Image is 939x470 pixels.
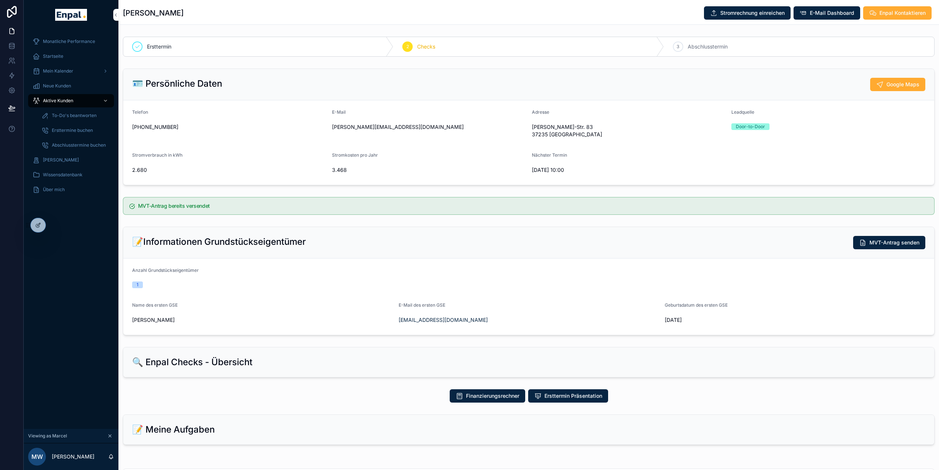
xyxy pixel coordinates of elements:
[132,109,148,115] span: Telefon
[532,109,549,115] span: Adresse
[43,157,79,163] span: [PERSON_NAME]
[132,123,326,131] span: [PHONE_NUMBER]
[132,424,215,436] h2: 📝 Meine Aufgaben
[399,302,445,308] span: E-Mail des ersten GSE
[37,109,114,122] a: To-Do's beantworten
[137,281,138,288] div: 1
[43,172,83,178] span: Wissensdatenbank
[869,239,919,246] span: MVT-Antrag senden
[43,187,65,193] span: Über mich
[450,389,525,403] button: Finanzierungsrechner
[55,9,87,21] img: App logo
[132,78,222,90] h2: 🪪 Persönliche Daten
[810,9,854,17] span: E-Mail Dashboard
[132,267,199,273] span: Anzahl Grundstückseigentümer
[665,302,728,308] span: Geburtsdatum des ersten GSE
[43,83,71,89] span: Neue Kunden
[132,316,393,324] span: [PERSON_NAME]
[28,79,114,93] a: Neue Kunden
[406,44,409,50] span: 2
[52,142,106,148] span: Abschlusstermine buchen
[332,166,526,174] span: 3.468
[43,98,73,104] span: Aktive Kunden
[528,389,608,403] button: Ersttermin Präsentation
[52,113,97,119] span: To-Do's beantworten
[31,452,43,461] span: MW
[532,152,567,158] span: Nächster Termin
[24,30,118,206] div: scrollable content
[37,124,114,137] a: Ersttermine buchen
[879,9,926,17] span: Enpal Kontaktieren
[28,168,114,181] a: Wissensdatenbank
[28,183,114,196] a: Über mich
[43,39,95,44] span: Monatliche Performance
[736,123,765,130] div: Door-to-Door
[28,35,114,48] a: Monatliche Performance
[688,43,728,50] span: Abschlusstermin
[794,6,860,20] button: E-Mail Dashboard
[544,392,602,400] span: Ersttermin Präsentation
[704,6,791,20] button: Stromrechnung einreichen
[28,433,67,439] span: Viewing as Marcel
[132,236,306,248] h2: 📝Informationen Grundstückseigentümer
[28,50,114,63] a: Startseite
[43,53,63,59] span: Startseite
[28,64,114,78] a: Mein Kalender
[138,203,928,209] h5: MVT-Antrag bereits versendet
[123,8,184,18] h1: [PERSON_NAME]
[886,81,919,88] span: Google Maps
[466,392,519,400] span: Finanzierungsrechner
[132,302,178,308] span: Name des ersten GSE
[720,9,785,17] span: Stromrechnung einreichen
[863,6,932,20] button: Enpal Kontaktieren
[332,152,378,158] span: Stromkosten pro Jahr
[28,153,114,167] a: [PERSON_NAME]
[43,68,73,74] span: Mein Kalender
[532,166,726,174] span: [DATE] 10:00
[132,152,182,158] span: Stromverbrauch in kWh
[399,316,488,324] a: [EMAIL_ADDRESS][DOMAIN_NAME]
[853,236,925,249] button: MVT-Antrag senden
[417,43,435,50] span: Checks
[332,109,346,115] span: E-Mail
[52,127,93,133] span: Ersttermine buchen
[731,109,754,115] span: Leadquelle
[870,78,925,91] button: Google Maps
[147,43,171,50] span: Ersttermin
[332,123,526,131] span: [PERSON_NAME][EMAIL_ADDRESS][DOMAIN_NAME]
[132,166,326,174] span: 2.680
[665,316,925,324] span: [DATE]
[132,356,252,368] h2: 🔍 Enpal Checks - Übersicht
[677,44,679,50] span: 3
[52,453,94,460] p: [PERSON_NAME]
[28,94,114,107] a: Aktive Kunden
[532,123,726,138] span: [PERSON_NAME]-Str. 83 37235 [GEOGRAPHIC_DATA]
[37,139,114,152] a: Abschlusstermine buchen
